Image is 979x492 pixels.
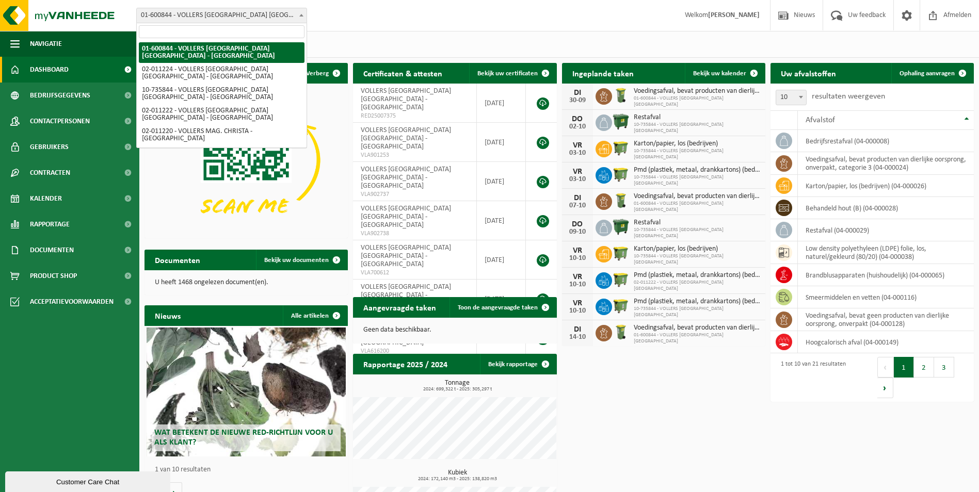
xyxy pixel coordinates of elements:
button: Next [877,378,893,398]
span: Bekijk uw documenten [264,257,329,264]
span: VLA901253 [361,151,468,159]
td: smeermiddelen en vetten (04-000116) [798,286,974,308]
td: [DATE] [477,240,526,280]
div: 03-10 [567,176,588,183]
a: Bekijk rapportage [480,354,556,374]
span: Wat betekent de nieuwe RED-richtlijn voor u als klant? [154,429,333,447]
a: Ophaling aanvragen [891,63,973,84]
span: Voedingsafval, bevat producten van dierlijke oorsprong, onverpakt, categorie 3 [634,324,760,332]
span: Restafval [634,219,760,227]
img: WB-1100-HPE-GN-04 [612,218,630,236]
li: 02-011220 - VOLLERS MAG. CHRISTA - [GEOGRAPHIC_DATA] [139,125,304,145]
h2: Certificaten & attesten [353,63,453,83]
li: 01-600844 - VOLLERS [GEOGRAPHIC_DATA] [GEOGRAPHIC_DATA] - [GEOGRAPHIC_DATA] [139,42,304,63]
td: brandblusapparaten (huishoudelijk) (04-000065) [798,264,974,286]
span: Toon de aangevraagde taken [458,304,538,311]
td: hoogcalorisch afval (04-000149) [798,331,974,353]
div: 14-10 [567,334,588,341]
div: 10-10 [567,307,588,315]
span: 01-600844 - VOLLERS BELGIUM NV - ANTWERPEN [136,8,307,23]
span: 10-735844 - VOLLERS [GEOGRAPHIC_DATA] [GEOGRAPHIC_DATA] [634,227,760,239]
img: WB-1100-HPE-GN-50 [612,166,630,183]
div: VR [567,168,588,176]
span: Bekijk uw kalender [693,70,746,77]
div: VR [567,299,588,307]
span: Pmd (plastiek, metaal, drankkartons) (bedrijven) [634,271,760,280]
li: 02-011222 - VOLLERS [GEOGRAPHIC_DATA] [GEOGRAPHIC_DATA] - [GEOGRAPHIC_DATA] [139,104,304,125]
span: 01-600844 - VOLLERS [GEOGRAPHIC_DATA] [GEOGRAPHIC_DATA] [634,332,760,345]
span: RED25007375 [361,112,468,120]
span: Contracten [30,160,70,186]
img: WB-1100-HPE-GN-50 [612,139,630,157]
a: Alle artikelen [283,305,347,326]
label: resultaten weergeven [812,92,885,101]
h2: Uw afvalstoffen [771,63,846,83]
span: 01-600844 - VOLLERS [GEOGRAPHIC_DATA] [GEOGRAPHIC_DATA] [634,201,760,213]
span: 2024: 172,140 m3 - 2025: 138,820 m3 [358,477,556,482]
span: Documenten [30,237,74,263]
td: [DATE] [477,162,526,201]
span: VLA902737 [361,190,468,199]
span: 10-735844 - VOLLERS [GEOGRAPHIC_DATA] [GEOGRAPHIC_DATA] [634,122,760,134]
button: Previous [877,357,894,378]
span: VOLLERS [GEOGRAPHIC_DATA] [GEOGRAPHIC_DATA] - [GEOGRAPHIC_DATA] [361,244,451,268]
a: Toon de aangevraagde taken [450,297,556,318]
img: WB-1100-HPE-GN-50 [612,244,630,262]
td: behandeld hout (B) (04-000028) [798,197,974,219]
td: [DATE] [477,280,526,319]
a: Bekijk uw documenten [256,250,347,270]
span: 10 [776,90,806,105]
span: Acceptatievoorwaarden [30,289,114,315]
div: 02-10 [567,123,588,130]
span: Verberg [306,70,329,77]
img: WB-1100-HPE-GN-50 [612,297,630,315]
h2: Aangevraagde taken [353,297,446,317]
p: Geen data beschikbaar. [363,326,546,334]
td: voedingsafval, bevat producten van dierlijke oorsprong, onverpakt, categorie 3 (04-000024) [798,152,974,175]
div: VR [567,273,588,281]
span: 02-011222 - VOLLERS [GEOGRAPHIC_DATA] [GEOGRAPHIC_DATA] [634,280,760,292]
a: Bekijk uw kalender [685,63,764,84]
span: VOLLERS [GEOGRAPHIC_DATA] [GEOGRAPHIC_DATA] - [GEOGRAPHIC_DATA] [361,126,451,151]
span: Pmd (plastiek, metaal, drankkartons) (bedrijven) [634,166,760,174]
img: Download de VHEPlus App [145,84,348,236]
div: DO [567,115,588,123]
span: Kalender [30,186,62,211]
span: Karton/papier, los (bedrijven) [634,245,760,253]
h3: Tonnage [358,380,556,392]
span: Product Shop [30,263,77,289]
span: 10-735844 - VOLLERS [GEOGRAPHIC_DATA] [GEOGRAPHIC_DATA] [634,306,760,318]
iframe: chat widget [5,469,172,492]
img: WB-1100-HPE-GN-50 [612,271,630,288]
h2: Documenten [145,250,211,270]
span: Pmd (plastiek, metaal, drankkartons) (bedrijven) [634,298,760,306]
span: Navigatie [30,31,62,57]
span: Bekijk uw certificaten [477,70,538,77]
h2: Ingeplande taken [562,63,644,83]
div: 07-10 [567,202,588,209]
td: voedingsafval, bevat geen producten van dierlijke oorsprong, onverpakt (04-000128) [798,308,974,331]
div: VR [567,141,588,150]
span: 10-735844 - VOLLERS [GEOGRAPHIC_DATA] [GEOGRAPHIC_DATA] [634,148,760,160]
div: 30-09 [567,97,588,104]
td: bedrijfsrestafval (04-000008) [798,130,974,152]
span: Karton/papier, los (bedrijven) [634,140,760,148]
span: VOLLERS [GEOGRAPHIC_DATA] [GEOGRAPHIC_DATA] - [GEOGRAPHIC_DATA] [361,166,451,190]
div: DO [567,220,588,228]
span: Voedingsafval, bevat producten van dierlijke oorsprong, onverpakt, categorie 3 [634,87,760,95]
span: Voedingsafval, bevat producten van dierlijke oorsprong, onverpakt, categorie 3 [634,192,760,201]
span: Dashboard [30,57,69,83]
div: 03-10 [567,150,588,157]
p: U heeft 1468 ongelezen document(en). [155,279,338,286]
p: 1 van 10 resultaten [155,466,343,473]
button: 2 [914,357,934,378]
span: 01-600844 - VOLLERS BELGIUM NV - ANTWERPEN [137,8,307,23]
div: 1 tot 10 van 21 resultaten [776,356,846,399]
span: 10-735844 - VOLLERS [GEOGRAPHIC_DATA] [GEOGRAPHIC_DATA] [634,253,760,266]
span: VLA700612 [361,269,468,277]
a: Wat betekent de nieuwe RED-richtlijn voor u als klant? [147,327,346,456]
span: Contactpersonen [30,108,90,134]
span: 2024: 699,322 t - 2025: 305,297 t [358,387,556,392]
img: WB-0140-HPE-GN-50 [612,323,630,341]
